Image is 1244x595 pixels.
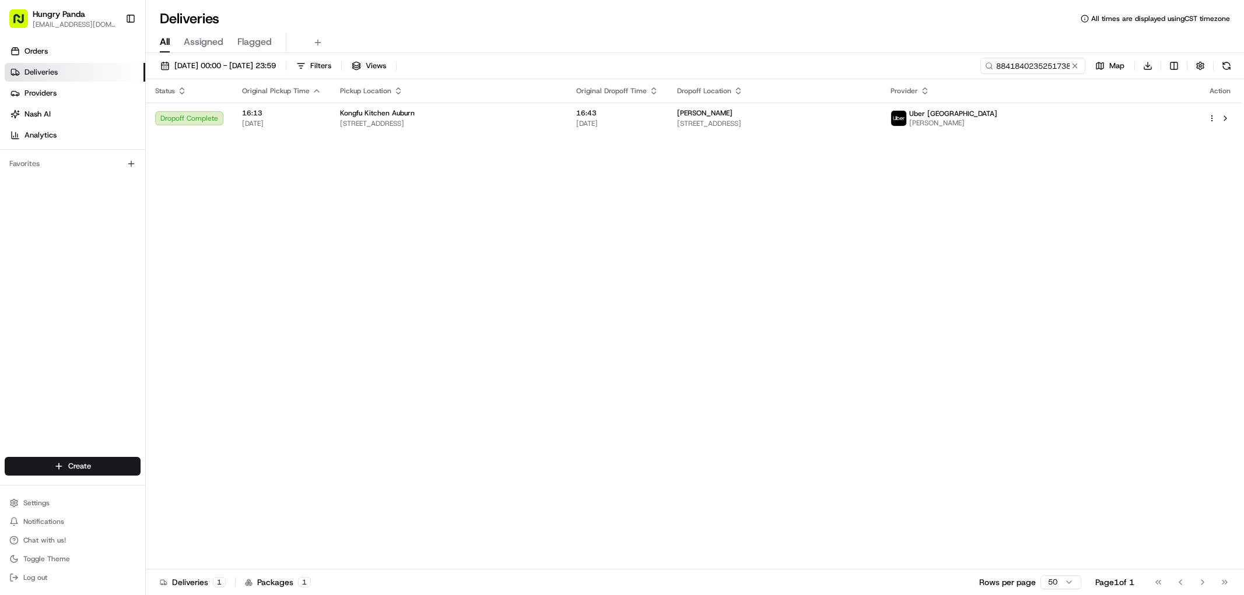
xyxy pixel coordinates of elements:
[576,108,658,118] span: 16:43
[5,5,121,33] button: Hungry Panda[EMAIL_ADDRESS][DOMAIN_NAME]
[5,154,141,173] div: Favorites
[160,576,226,588] div: Deliveries
[68,461,91,471] span: Create
[33,20,116,29] button: [EMAIL_ADDRESS][DOMAIN_NAME]
[242,86,310,96] span: Original Pickup Time
[979,576,1036,588] p: Rows per page
[174,61,276,71] span: [DATE] 00:00 - [DATE] 23:59
[5,457,141,476] button: Create
[5,63,145,82] a: Deliveries
[1091,14,1230,23] span: All times are displayed using CST timezone
[213,577,226,587] div: 1
[242,108,321,118] span: 16:13
[24,88,57,98] span: Providers
[5,551,141,567] button: Toggle Theme
[23,498,50,508] span: Settings
[677,119,872,128] span: [STREET_ADDRESS]
[245,576,311,588] div: Packages
[677,108,733,118] span: [PERSON_NAME]
[1095,576,1134,588] div: Page 1 of 1
[24,130,57,140] span: Analytics
[24,109,51,119] span: Nash AI
[291,58,337,74] button: Filters
[980,58,1085,74] input: Type to search
[160,35,170,49] span: All
[310,61,331,71] span: Filters
[298,577,311,587] div: 1
[677,86,731,96] span: Dropoff Location
[23,517,64,526] span: Notifications
[5,532,141,548] button: Chat with us!
[5,513,141,530] button: Notifications
[340,86,391,96] span: Pickup Location
[23,536,66,545] span: Chat with us!
[576,119,658,128] span: [DATE]
[5,105,145,124] a: Nash AI
[160,9,219,28] h1: Deliveries
[5,495,141,511] button: Settings
[1109,61,1124,71] span: Map
[24,67,58,78] span: Deliveries
[33,8,85,20] button: Hungry Panda
[155,86,175,96] span: Status
[5,126,145,145] a: Analytics
[1090,58,1130,74] button: Map
[155,58,281,74] button: [DATE] 00:00 - [DATE] 23:59
[5,84,145,103] a: Providers
[1208,86,1232,96] div: Action
[242,119,321,128] span: [DATE]
[5,569,141,586] button: Log out
[23,554,70,564] span: Toggle Theme
[237,35,272,49] span: Flagged
[5,42,145,61] a: Orders
[891,86,918,96] span: Provider
[340,119,558,128] span: [STREET_ADDRESS]
[23,573,47,582] span: Log out
[576,86,647,96] span: Original Dropoff Time
[184,35,223,49] span: Assigned
[891,111,906,126] img: uber-new-logo.jpeg
[1218,58,1235,74] button: Refresh
[366,61,386,71] span: Views
[909,109,997,118] span: Uber [GEOGRAPHIC_DATA]
[346,58,391,74] button: Views
[24,46,48,57] span: Orders
[909,118,997,128] span: [PERSON_NAME]
[340,108,415,118] span: Kongfu Kitchen Auburn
